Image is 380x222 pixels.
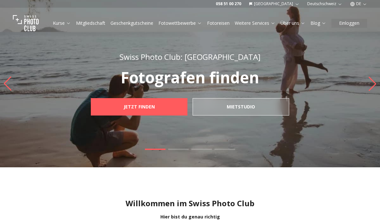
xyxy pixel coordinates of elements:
a: mietstudio [193,98,289,116]
button: Fotoreisen [204,19,232,28]
a: Über uns [280,20,305,26]
a: Geschenkgutscheine [110,20,153,26]
a: Blog [310,20,326,26]
button: Mitgliedschaft [73,19,108,28]
a: 058 51 00 270 [216,1,241,6]
a: Fotowettbewerbe [158,20,202,26]
button: Geschenkgutscheine [108,19,156,28]
a: Mitgliedschaft [76,20,105,26]
button: Kurse [50,19,73,28]
button: Blog [308,19,329,28]
a: JETZT FINDEN [91,98,187,116]
a: Kurse [53,20,71,26]
b: mietstudio [227,104,255,110]
button: Weitere Services [232,19,278,28]
a: Fotoreisen [207,20,230,26]
span: Swiss Photo Club: [GEOGRAPHIC_DATA] [119,51,261,62]
div: Hier bist du genau richtig [5,214,375,220]
button: Fotowettbewerbe [156,19,204,28]
b: JETZT FINDEN [124,104,155,110]
img: Swiss photo club [13,10,39,36]
a: Weitere Services [235,20,275,26]
button: Über uns [278,19,308,28]
button: Einloggen [331,19,367,28]
p: Fotografen finden [77,70,303,85]
h1: Willkommen im Swiss Photo Club [5,198,375,208]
